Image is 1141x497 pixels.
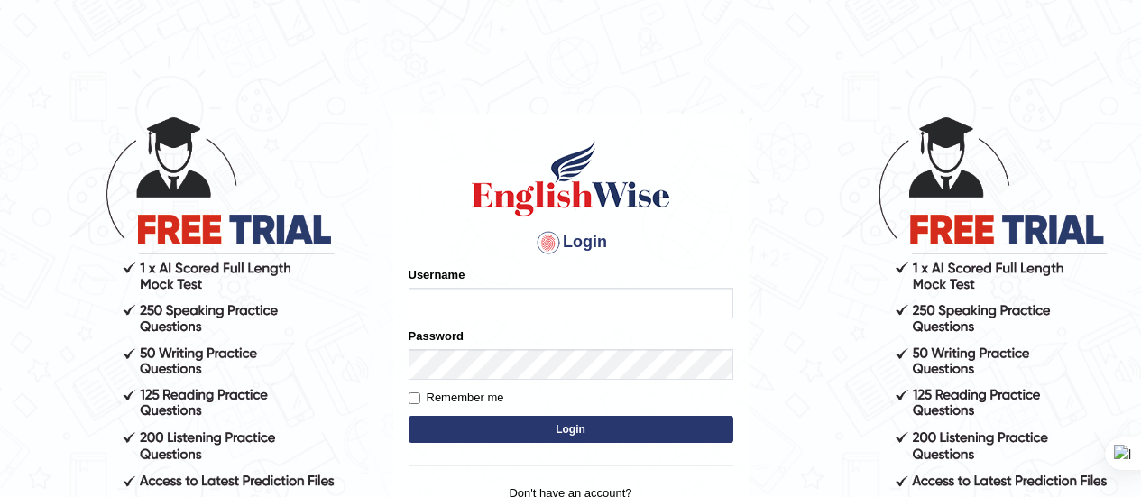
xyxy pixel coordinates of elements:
[409,266,465,283] label: Username
[409,392,420,404] input: Remember me
[409,327,464,345] label: Password
[409,228,733,257] h4: Login
[409,416,733,443] button: Login
[468,138,674,219] img: Logo of English Wise sign in for intelligent practice with AI
[409,389,504,407] label: Remember me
